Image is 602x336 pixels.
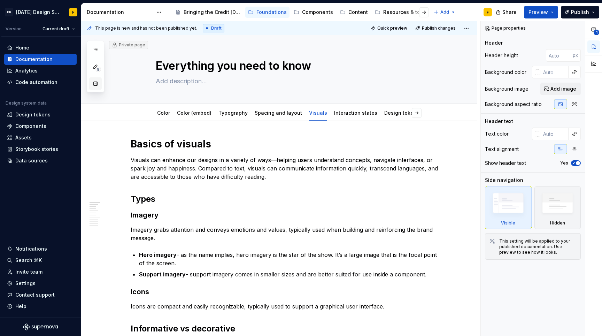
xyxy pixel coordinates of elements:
[6,26,22,32] div: Version
[381,105,422,120] div: Design tokens
[561,6,599,18] button: Publish
[184,9,241,16] div: Bringing the Credit [DATE] brand to life across products
[432,7,458,17] button: Add
[177,110,211,116] a: Color (embed)
[15,146,58,153] div: Storybook stories
[573,53,578,58] p: px
[4,65,77,76] a: Analytics
[485,146,519,153] div: Text alignment
[245,7,290,18] a: Foundations
[15,79,57,86] div: Code automation
[501,220,515,226] div: Visible
[157,110,170,116] a: Color
[15,67,38,74] div: Analytics
[4,121,77,132] a: Components
[6,100,47,106] div: Design system data
[485,85,528,92] div: Background image
[131,302,444,311] p: Icons are compact and easily recognizable, typically used to support a graphical user interface.
[485,160,526,167] div: Show header text
[15,157,48,164] div: Data sources
[15,291,55,298] div: Contact support
[485,52,518,59] div: Header height
[550,220,565,226] div: Hidden
[546,49,573,62] input: Auto
[4,132,77,143] a: Assets
[154,58,418,74] textarea: Everything you need to know
[369,23,410,33] button: Quick preview
[4,278,77,289] a: Settings
[4,42,77,53] a: Home
[39,24,78,34] button: Current draft
[131,323,444,334] h2: Informative vs decorative
[172,7,244,18] a: Bringing the Credit [DATE] brand to life across products
[112,42,145,48] div: Private page
[131,138,444,150] h1: Basics of visuals
[337,7,371,18] a: Content
[256,9,287,16] div: Foundations
[302,9,333,16] div: Components
[131,156,444,181] p: Visuals can enhance our designs in a variety of ways—helping users understand concepts, navigate ...
[485,118,513,125] div: Header text
[15,280,36,287] div: Settings
[15,134,32,141] div: Assets
[331,105,380,120] div: Interaction states
[540,128,569,140] input: Auto
[131,226,444,242] p: Imagery grabs attention and conveys emotions and values, typically used when building and reinfor...
[4,109,77,120] a: Design tokens
[502,9,517,16] span: Share
[485,101,542,108] div: Background aspect ratio
[174,105,214,120] div: Color (embed)
[95,25,197,31] span: This page is new and has not been published yet.
[95,67,101,72] span: 9
[16,9,61,16] div: [DATE] Design System
[4,301,77,312] button: Help
[15,56,53,63] div: Documentation
[15,303,26,310] div: Help
[348,9,368,16] div: Content
[594,30,599,35] span: 1
[139,271,186,278] strong: Support imagery
[4,255,77,266] button: Search ⌘K
[550,85,576,92] span: Add image
[377,25,407,31] span: Quick preview
[485,130,509,137] div: Text color
[485,186,532,229] div: Visible
[4,289,77,300] button: Contact support
[15,257,42,264] div: Search ⌘K
[43,26,69,32] span: Current draft
[334,110,377,116] a: Interaction states
[5,8,13,16] div: CK
[72,9,74,15] div: F
[255,110,302,116] a: Spacing and layout
[15,44,29,51] div: Home
[384,110,419,116] a: Design tokens
[306,105,330,120] div: Visuals
[440,9,449,15] span: Add
[23,323,58,330] svg: Supernova Logo
[291,7,336,18] a: Components
[172,5,430,19] div: Page tree
[15,268,43,275] div: Invite team
[413,23,459,33] button: Publish changes
[571,9,589,16] span: Publish
[87,9,153,16] div: Documentation
[139,270,444,278] p: - support imagery comes in smaller sizes and are better suited for use inside a component.
[4,54,77,65] a: Documentation
[15,245,47,252] div: Notifications
[4,243,77,254] button: Notifications
[560,160,568,166] label: Yes
[4,266,77,277] a: Invite team
[485,69,526,76] div: Background color
[1,5,79,20] button: CK[DATE] Design SystemF
[211,25,222,31] span: Draft
[309,110,327,116] a: Visuals
[139,251,444,267] p: - as the name implies, hero imagery is the star of the show. It’s a large image that is the focal...
[499,238,576,255] div: This setting will be applied to your published documentation. Use preview to see how it looks.
[383,9,427,16] div: Resources & tools
[534,186,581,229] div: Hidden
[528,9,548,16] span: Preview
[485,177,523,184] div: Side navigation
[540,83,581,95] button: Add image
[252,105,305,120] div: Spacing and layout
